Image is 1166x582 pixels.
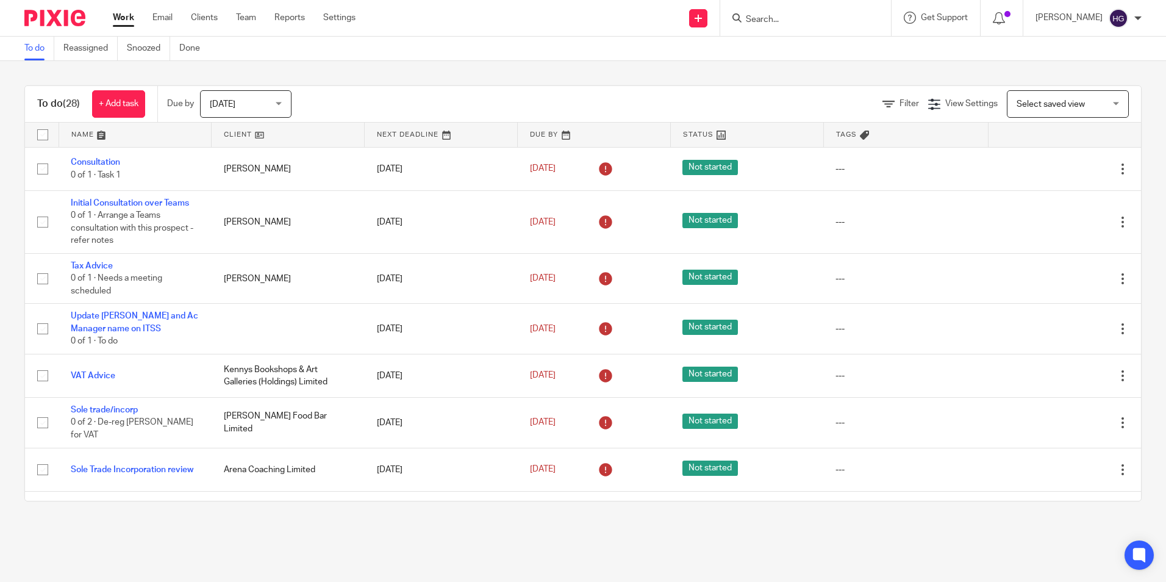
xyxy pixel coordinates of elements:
[1017,100,1085,109] span: Select saved view
[682,270,738,285] span: Not started
[71,171,121,179] span: 0 of 1 · Task 1
[63,99,80,109] span: (28)
[71,337,118,345] span: 0 of 1 · To do
[682,461,738,476] span: Not started
[71,212,193,245] span: 0 of 1 · Arrange a Teams consultation with this prospect - refer notes
[71,158,120,167] a: Consultation
[835,370,976,382] div: ---
[682,414,738,429] span: Not started
[127,37,170,60] a: Snoozed
[682,160,738,175] span: Not started
[530,372,556,380] span: [DATE]
[1109,9,1128,28] img: svg%3E
[212,147,365,190] td: [PERSON_NAME]
[71,406,138,414] a: Sole trade/incorp
[210,100,235,109] span: [DATE]
[71,419,193,440] span: 0 of 2 · De-reg [PERSON_NAME] for VAT
[71,275,162,296] span: 0 of 1 · Needs a meeting scheduled
[212,190,365,253] td: [PERSON_NAME]
[212,253,365,303] td: [PERSON_NAME]
[682,213,738,228] span: Not started
[236,12,256,24] a: Team
[274,12,305,24] a: Reports
[365,253,518,303] td: [DATE]
[745,15,854,26] input: Search
[835,464,976,476] div: ---
[92,90,145,118] a: + Add task
[530,325,556,333] span: [DATE]
[530,419,556,427] span: [DATE]
[212,491,365,534] td: [PERSON_NAME]
[71,465,193,474] a: Sole Trade Incorporation review
[835,216,976,228] div: ---
[835,417,976,429] div: ---
[71,312,198,332] a: Update [PERSON_NAME] and Ac Manager name on ITSS
[835,273,976,285] div: ---
[945,99,998,108] span: View Settings
[365,304,518,354] td: [DATE]
[836,131,857,138] span: Tags
[365,398,518,448] td: [DATE]
[212,354,365,397] td: Kennys Bookshops & Art Galleries (Holdings) Limited
[835,163,976,175] div: ---
[152,12,173,24] a: Email
[323,12,356,24] a: Settings
[24,10,85,26] img: Pixie
[365,354,518,397] td: [DATE]
[24,37,54,60] a: To do
[682,320,738,335] span: Not started
[365,491,518,534] td: [DATE]
[167,98,194,110] p: Due by
[530,465,556,474] span: [DATE]
[530,165,556,173] span: [DATE]
[682,367,738,382] span: Not started
[365,147,518,190] td: [DATE]
[113,12,134,24] a: Work
[71,199,189,207] a: Initial Consultation over Teams
[212,398,365,448] td: [PERSON_NAME] Food Bar Limited
[71,262,113,270] a: Tax Advice
[191,12,218,24] a: Clients
[365,190,518,253] td: [DATE]
[212,448,365,491] td: Arena Coaching Limited
[900,99,919,108] span: Filter
[530,218,556,226] span: [DATE]
[921,13,968,22] span: Get Support
[71,372,115,380] a: VAT Advice
[530,275,556,283] span: [DATE]
[179,37,209,60] a: Done
[63,37,118,60] a: Reassigned
[365,448,518,491] td: [DATE]
[37,98,80,110] h1: To do
[835,323,976,335] div: ---
[1035,12,1103,24] p: [PERSON_NAME]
